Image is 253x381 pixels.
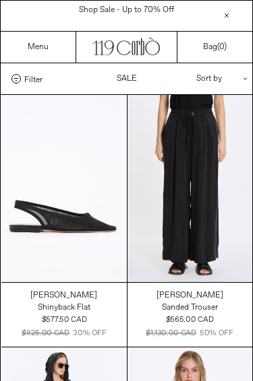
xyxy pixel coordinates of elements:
[30,289,97,302] a: [PERSON_NAME]
[28,42,49,53] a: Menu
[200,328,233,339] div: 50% OFF
[117,63,239,94] div: Sort by
[146,328,196,339] div: $1,130.00 CAD
[38,302,90,314] a: Shinyback Flat
[79,5,174,15] a: Shop Sale - Up to 70% Off
[219,42,227,53] span: )
[24,74,43,83] span: Filter
[219,42,224,53] span: 0
[128,95,253,282] img: Lauren Manoogian Sanded Trouser
[203,41,227,53] a: Bag()
[162,302,218,314] a: Sanded Trouser
[157,289,223,302] a: [PERSON_NAME]
[42,314,87,326] div: $577.50 CAD
[166,314,213,326] div: $565.00 CAD
[22,328,69,339] div: $825.00 CAD
[1,95,127,282] img: Dries Van Noten Shinyback Flat
[73,328,106,339] div: 30% OFF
